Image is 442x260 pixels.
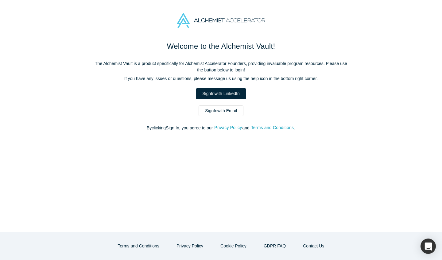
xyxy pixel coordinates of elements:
[199,105,243,116] a: SignInwith Email
[170,241,210,251] button: Privacy Policy
[214,124,242,131] button: Privacy Policy
[92,41,350,52] h1: Welcome to the Alchemist Vault!
[251,124,294,131] button: Terms and Conditions
[92,60,350,73] p: The Alchemist Vault is a product specifically for Alchemist Accelerator Founders, providing inval...
[196,88,246,99] a: SignInwith LinkedIn
[297,241,331,251] button: Contact Us
[111,241,166,251] button: Terms and Conditions
[92,75,350,82] p: If you have any issues or questions, please message us using the help icon in the bottom right co...
[214,241,253,251] button: Cookie Policy
[177,13,265,28] img: Alchemist Accelerator Logo
[257,241,292,251] a: GDPR FAQ
[92,125,350,131] p: By clicking Sign In , you agree to our and .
